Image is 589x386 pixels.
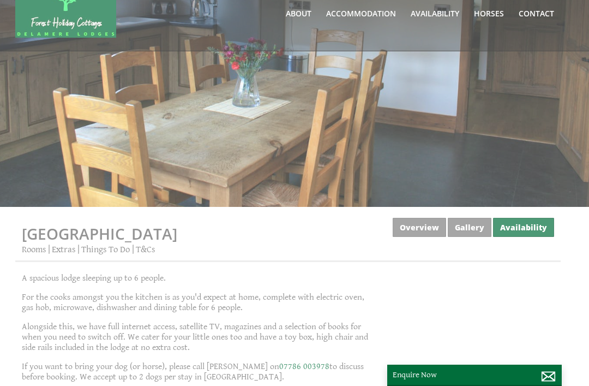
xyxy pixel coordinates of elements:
p: If you want to bring your dog (or horse), please call [PERSON_NAME] on to discuss before booking.... [22,361,372,382]
a: About [286,8,311,19]
a: Horses [474,8,504,19]
a: Availability [493,218,554,237]
a: T&Cs [136,244,155,255]
p: For the cooks amongst you the kitchen is as you'd expect at home, complete with electric oven, ga... [22,292,372,313]
p: A spacious lodge sleeping up to 6 people. [22,273,372,283]
a: Overview [393,218,446,237]
a: Contact [519,8,554,19]
a: Accommodation [326,8,396,19]
p: Alongside this, we have full internet access, satellite TV, magazines and a selection of books fo... [22,322,372,353]
a: Availability [411,8,459,19]
a: 07786 003978 [279,361,329,372]
a: Extras [52,244,75,255]
a: Things To Do [81,244,130,255]
a: Gallery [448,218,491,237]
a: [GEOGRAPHIC_DATA] [22,223,177,244]
p: Enquire Now [393,370,556,379]
a: Rooms [22,244,46,255]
